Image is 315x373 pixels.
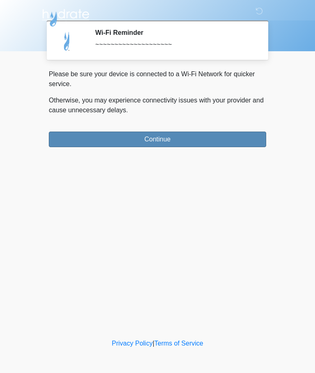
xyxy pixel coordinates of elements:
p: Otherwise, you may experience connectivity issues with your provider and cause unnecessary delays [49,96,266,115]
p: Please be sure your device is connected to a Wi-Fi Network for quicker service. [49,69,266,89]
div: ~~~~~~~~~~~~~~~~~~~~ [95,40,254,50]
img: Agent Avatar [55,29,80,53]
span: . [126,107,128,114]
a: Privacy Policy [112,340,153,347]
img: Hydrate IV Bar - Arcadia Logo [41,6,91,27]
a: | [153,340,154,347]
button: Continue [49,132,266,147]
a: Terms of Service [154,340,203,347]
